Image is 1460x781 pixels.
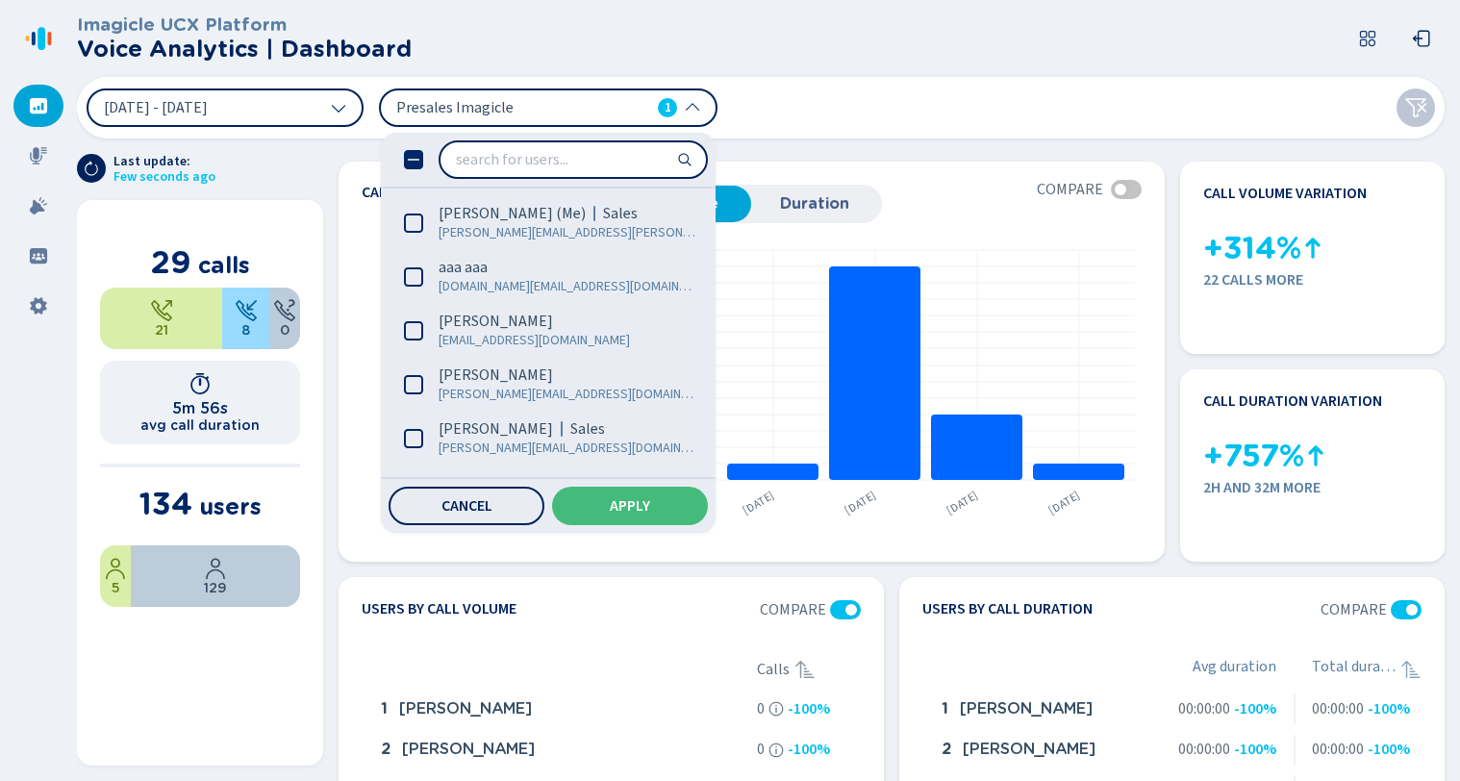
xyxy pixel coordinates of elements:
[29,146,48,165] svg: mic-fill
[1404,96,1427,119] svg: funnel-disabled
[77,36,412,63] h2: Voice Analytics | Dashboard
[439,204,586,223] span: [PERSON_NAME] (Me)
[439,277,693,296] span: [DOMAIN_NAME][EMAIL_ADDRESS][DOMAIN_NAME]
[439,439,694,458] span: [PERSON_NAME][EMAIL_ADDRESS][DOMAIN_NAME]
[13,185,63,227] div: Alarms
[29,246,48,265] svg: groups-filled
[677,152,692,167] svg: search
[439,223,698,242] span: [PERSON_NAME][EMAIL_ADDRESS][PERSON_NAME][DOMAIN_NAME]
[87,88,364,127] button: [DATE] - [DATE]
[685,100,700,115] svg: chevron-up
[104,100,208,115] span: [DATE] - [DATE]
[396,97,617,118] span: Presales Imagicle
[439,312,553,331] span: [PERSON_NAME]
[29,196,48,215] svg: alarm-filled
[439,331,667,350] span: [EMAIL_ADDRESS][DOMAIN_NAME]
[331,100,346,115] svg: chevron-down
[13,235,63,277] div: Groups
[441,498,492,514] span: Cancel
[13,135,63,177] div: Recordings
[439,385,694,404] span: [PERSON_NAME][EMAIL_ADDRESS][DOMAIN_NAME]
[610,498,650,514] span: Apply
[441,142,706,177] input: search for users...
[439,419,553,439] span: [PERSON_NAME]
[389,487,544,525] button: Cancel
[603,204,638,223] span: Sales
[13,85,63,127] div: Dashboard
[77,14,412,36] h3: Imagicle UCX Platform
[29,96,48,115] svg: dashboard-filled
[665,98,671,117] span: 1
[552,487,708,525] button: Apply
[1412,29,1431,48] svg: box-arrow-left
[439,258,488,277] span: aaa aaa
[439,365,553,385] span: [PERSON_NAME]
[13,285,63,327] div: Settings
[1397,88,1435,127] button: Clear filters
[570,419,605,439] span: Sales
